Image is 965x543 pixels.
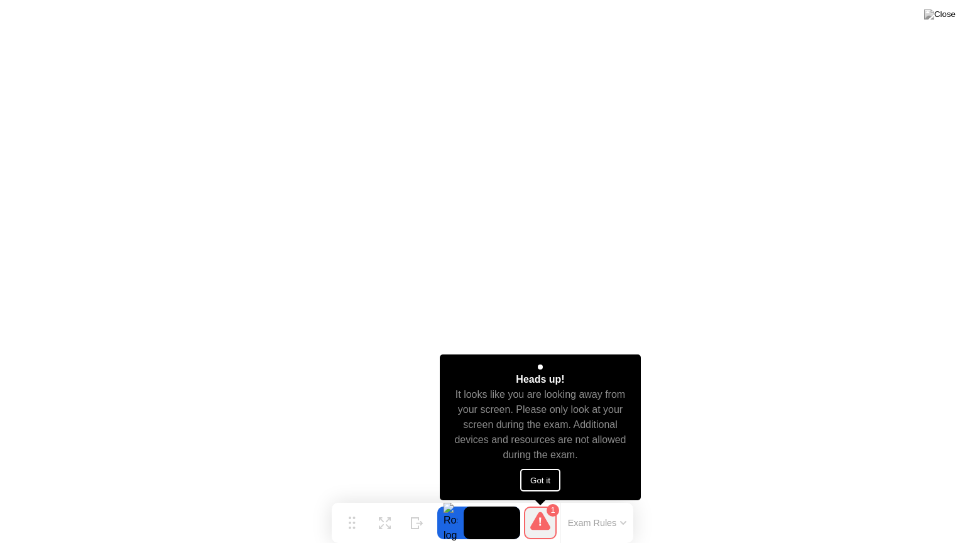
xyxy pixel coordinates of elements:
button: Exam Rules [564,517,631,529]
button: Got it [520,469,560,491]
div: It looks like you are looking away from your screen. Please only look at your screen during the e... [451,387,630,463]
div: 1 [547,504,559,517]
img: Close [924,9,956,19]
div: Heads up! [516,372,564,387]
